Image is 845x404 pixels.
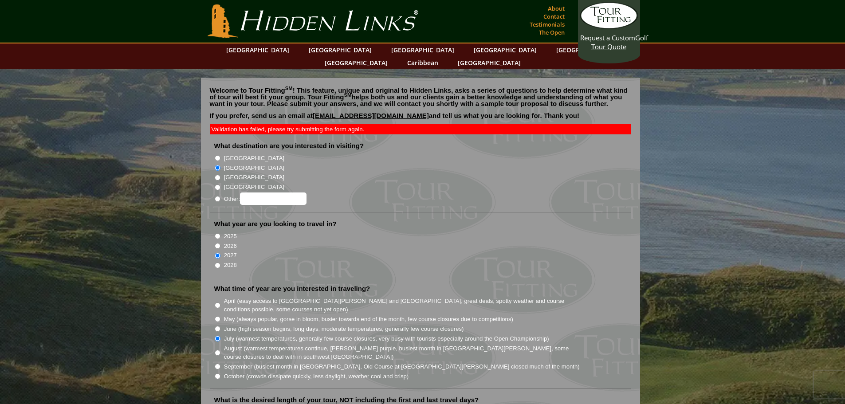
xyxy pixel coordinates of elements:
label: 2026 [224,242,237,251]
label: September (busiest month in [GEOGRAPHIC_DATA], Old Course at [GEOGRAPHIC_DATA][PERSON_NAME] close... [224,362,580,371]
a: [EMAIL_ADDRESS][DOMAIN_NAME] [313,112,429,119]
a: The Open [537,26,567,39]
a: About [546,2,567,15]
label: 2027 [224,251,237,260]
label: [GEOGRAPHIC_DATA] [224,183,284,192]
label: 2028 [224,261,237,270]
label: What destination are you interested in visiting? [214,141,364,150]
label: [GEOGRAPHIC_DATA] [224,154,284,163]
a: Contact [541,10,567,23]
label: August (warmest temperatures continue, [PERSON_NAME] purple, busiest month in [GEOGRAPHIC_DATA][P... [224,344,581,361]
label: October (crowds dissipate quickly, less daylight, weather cool and crisp) [224,372,409,381]
label: What year are you looking to travel in? [214,220,337,228]
p: If you prefer, send us an email at and tell us what you are looking for. Thank you! [210,112,631,126]
a: [GEOGRAPHIC_DATA] [453,56,525,69]
label: [GEOGRAPHIC_DATA] [224,173,284,182]
a: Caribbean [403,56,443,69]
label: Other: [224,192,307,205]
a: [GEOGRAPHIC_DATA] [552,43,624,56]
sup: SM [344,92,352,98]
label: July (warmest temperatures, generally few course closures, very busy with tourists especially aro... [224,334,549,343]
a: [GEOGRAPHIC_DATA] [469,43,541,56]
a: [GEOGRAPHIC_DATA] [387,43,459,56]
a: Request a CustomGolf Tour Quote [580,2,638,51]
a: [GEOGRAPHIC_DATA] [320,56,392,69]
label: April (easy access to [GEOGRAPHIC_DATA][PERSON_NAME] and [GEOGRAPHIC_DATA], great deals, spotty w... [224,297,581,314]
label: May (always popular, gorse in bloom, busier towards end of the month, few course closures due to ... [224,315,513,324]
sup: SM [285,86,293,91]
label: June (high season begins, long days, moderate temperatures, generally few course closures) [224,325,464,333]
p: Welcome to Tour Fitting ! This feature, unique and original to Hidden Links, asks a series of que... [210,87,631,107]
a: [GEOGRAPHIC_DATA] [304,43,376,56]
label: [GEOGRAPHIC_DATA] [224,164,284,173]
a: Testimonials [527,18,567,31]
label: What time of year are you interested in traveling? [214,284,370,293]
div: Validation has failed, please try submitting the form again. [210,124,631,134]
input: Other: [240,192,307,205]
label: 2025 [224,232,237,241]
a: [GEOGRAPHIC_DATA] [222,43,294,56]
span: Request a Custom [580,33,635,42]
